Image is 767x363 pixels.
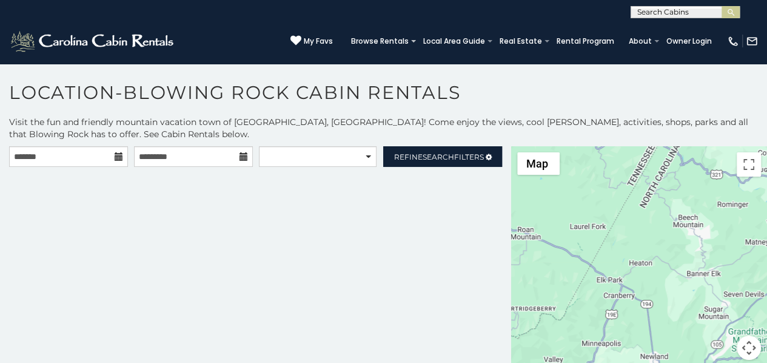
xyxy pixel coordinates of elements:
[727,35,739,47] img: phone-regular-white.png
[660,33,718,50] a: Owner Login
[394,152,484,161] span: Refine Filters
[737,336,761,360] button: Map camera controls
[737,152,761,177] button: Toggle fullscreen view
[383,146,502,167] a: RefineSearchFilters
[423,152,454,161] span: Search
[526,157,548,170] span: Map
[623,33,658,50] a: About
[494,33,548,50] a: Real Estate
[304,36,333,47] span: My Favs
[551,33,620,50] a: Rental Program
[517,152,560,175] button: Change map style
[290,35,333,47] a: My Favs
[746,35,758,47] img: mail-regular-white.png
[417,33,491,50] a: Local Area Guide
[345,33,415,50] a: Browse Rentals
[9,29,177,53] img: White-1-2.png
